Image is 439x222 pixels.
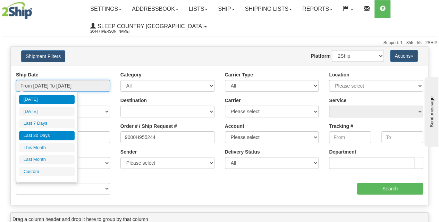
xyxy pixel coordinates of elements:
[311,52,331,59] label: Platform
[329,123,353,130] label: Tracking #
[21,50,65,62] button: Shipment Filters
[19,155,75,164] li: Last Month
[329,71,349,78] label: Location
[2,2,32,19] img: logo2044.jpg
[5,6,64,11] div: Send message
[184,0,213,18] a: Lists
[225,71,253,78] label: Carrier Type
[240,0,297,18] a: Shipping lists
[85,18,212,35] a: Sleep Country [GEOGRAPHIC_DATA] 2044 / [PERSON_NAME]
[120,148,137,155] label: Sender
[85,0,127,18] a: Settings
[329,131,371,143] input: From
[225,97,241,104] label: Carrier
[96,23,203,29] span: Sleep Country [GEOGRAPHIC_DATA]
[19,119,75,128] li: Last 7 Days
[213,0,239,18] a: Ship
[120,97,147,104] label: Destination
[19,167,75,176] li: Custom
[127,0,184,18] a: Addressbook
[19,107,75,116] li: [DATE]
[329,97,346,104] label: Service
[225,148,260,155] label: Delivery Status
[329,148,356,155] label: Department
[2,40,437,46] div: Support: 1 - 855 - 55 - 2SHIP
[90,28,142,35] span: 2044 / [PERSON_NAME]
[19,95,75,104] li: [DATE]
[390,50,418,62] button: Actions
[19,131,75,140] li: Last 30 Days
[16,71,39,78] label: Ship Date
[357,183,423,195] input: Search
[19,143,75,153] li: This Month
[120,123,177,130] label: Order # / Ship Request #
[423,75,438,146] iframe: chat widget
[120,71,142,78] label: Category
[381,131,423,143] input: To
[297,0,338,18] a: Reports
[225,123,244,130] label: Account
